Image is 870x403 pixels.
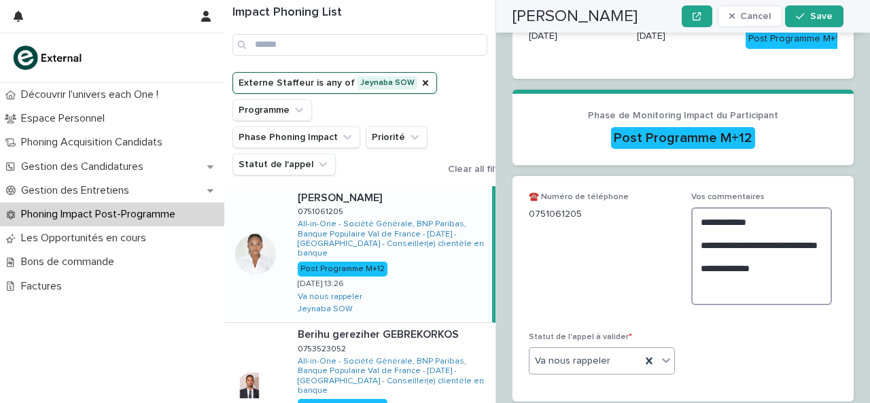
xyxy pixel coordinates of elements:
p: [PERSON_NAME] [298,189,385,205]
span: Va nous rappeler [535,354,610,368]
button: Cancel [718,5,783,27]
a: Va nous rappeler [298,292,362,302]
p: 0751061205 [298,205,346,217]
div: Post Programme M+12 [746,29,847,49]
span: Save [810,12,833,21]
p: 0753523052 [298,342,349,354]
p: Berihu gereziher GEBREKORKOS [298,326,462,341]
a: [PERSON_NAME][PERSON_NAME] 07510612050751061205 All-in-One - Société Générale, BNP Paribas, Banqu... [224,186,495,323]
p: Espace Personnel [16,112,116,125]
p: [DATE] [637,29,729,43]
span: Vos commentaires [691,193,765,201]
p: [DATE] 13:26 [298,279,344,289]
button: Save [785,5,843,27]
span: Cancel [740,12,771,21]
button: Statut de l'appel [232,154,336,175]
img: bc51vvfgR2QLHU84CWIQ [11,44,86,71]
button: Clear all filters [437,164,512,174]
button: Priorité [366,126,428,148]
input: Search [232,34,487,56]
p: Découvrir l'univers each One ! [16,88,169,101]
p: Les Opportunités en cours [16,232,157,245]
button: Phase Phoning Impact [232,126,360,148]
span: Clear all filters [448,164,512,174]
p: [DATE] [529,29,621,43]
span: ☎️ Numéro de téléphone [529,193,629,201]
div: Post Programme M+12 [611,127,755,149]
p: Gestion des Entretiens [16,184,140,197]
p: Factures [16,280,73,293]
span: Phase de Monitoring Impact du Participant [588,111,778,120]
h1: Impact Phoning List [232,5,487,20]
span: Statut de l'appel à valider [529,333,632,341]
h2: Bintha FATOU GOLOKO [512,7,638,27]
div: Post Programme M+12 [298,262,387,277]
p: Bons de commande [16,256,125,268]
p: 0751061205 [529,207,675,222]
p: Phoning Impact Post-Programme [16,208,186,221]
button: Programme [232,99,312,121]
a: Jeynaba SOW [298,304,353,314]
p: Gestion des Candidatures [16,160,154,173]
a: All-in-One - Société Générale, BNP Paribas, Banque Populaire Val de France - [DATE] - [GEOGRAPHIC... [298,357,490,396]
button: Externe Staffeur [232,72,437,94]
p: Phoning Acquisition Candidats [16,136,173,149]
a: All-in-One - Société Générale, BNP Paribas, Banque Populaire Val de France - [DATE] - [GEOGRAPHIC... [298,220,487,259]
